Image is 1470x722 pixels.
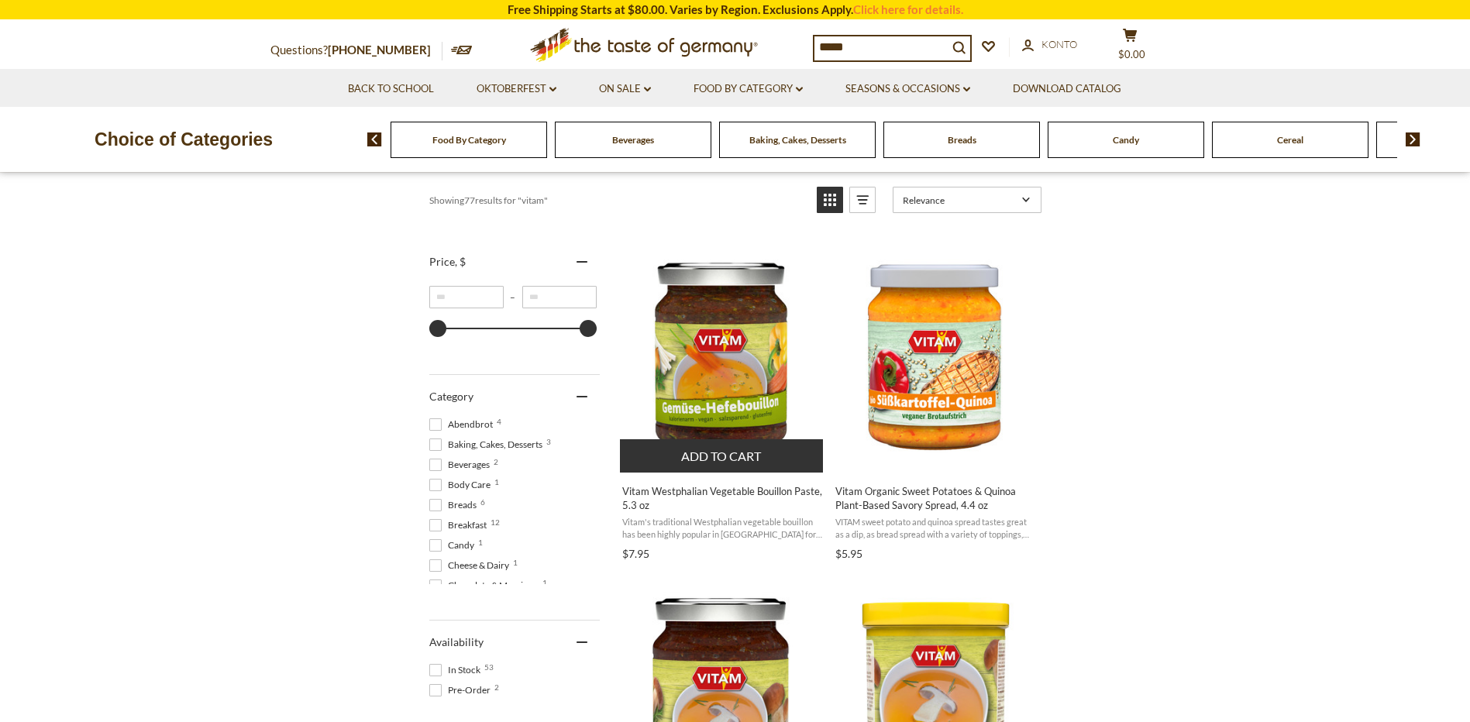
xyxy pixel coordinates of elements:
[429,438,547,452] span: Baking, Cakes, Desserts
[835,516,1036,540] span: VITAM sweet potato and quinoa spread tastes great as a dip, as bread spread with a variety of top...
[429,255,466,268] span: Price
[432,134,506,146] a: Food By Category
[477,81,556,98] a: Oktoberfest
[833,254,1038,459] img: Vitam Organic Sweet Potatoes & Quinoa Plant-Based Savory Spread, 4.4 oz
[622,484,823,512] span: Vitam Westphalian Vegetable Bouillon Paste, 5.3 oz
[620,254,825,459] img: Vitam Westphalian Vegetable Bouillon Paste, 5.3 oz
[429,458,494,472] span: Beverages
[1041,38,1077,50] span: Konto
[845,81,970,98] a: Seasons & Occasions
[429,390,473,403] span: Category
[1107,28,1154,67] button: $0.00
[1113,134,1139,146] a: Candy
[491,518,500,526] span: 12
[497,418,501,425] span: 4
[849,187,876,213] a: View list mode
[622,516,823,540] span: Vitam's traditional Westphalian vegetable bouillon has been highly popular in [GEOGRAPHIC_DATA] f...
[455,255,466,268] span: , $
[429,579,543,593] span: Chocolate & Marzipan
[504,291,522,303] span: –
[522,286,597,308] input: Maximum value
[429,683,495,697] span: Pre-Order
[835,484,1036,512] span: Vitam Organic Sweet Potatoes & Quinoa Plant-Based Savory Spread, 4.4 oz
[749,134,846,146] a: Baking, Cakes, Desserts
[464,194,475,206] b: 77
[622,547,649,560] span: $7.95
[1277,134,1303,146] a: Cereal
[429,498,481,512] span: Breads
[694,81,803,98] a: Food By Category
[546,438,551,445] span: 3
[494,683,499,691] span: 2
[348,81,434,98] a: Back to School
[429,538,479,552] span: Candy
[429,518,491,532] span: Breakfast
[429,187,805,213] div: Showing results for " "
[328,43,431,57] a: [PHONE_NUMBER]
[853,2,963,16] a: Click here for details.
[494,478,499,486] span: 1
[478,538,483,546] span: 1
[270,40,442,60] p: Questions?
[903,194,1017,206] span: Relevance
[429,286,504,308] input: Minimum value
[835,547,862,560] span: $5.95
[513,559,518,566] span: 1
[429,663,485,677] span: In Stock
[599,81,651,98] a: On Sale
[620,240,825,566] a: Vitam Westphalian Vegetable Bouillon Paste, 5.3 oz
[833,240,1038,566] a: Vitam Organic Sweet Potatoes & Quinoa Plant-Based Savory Spread, 4.4 oz
[429,635,484,648] span: Availability
[494,458,498,466] span: 2
[1118,48,1145,60] span: $0.00
[893,187,1041,213] a: Sort options
[429,478,495,492] span: Body Care
[367,132,382,146] img: previous arrow
[1406,132,1420,146] img: next arrow
[1022,36,1077,53] a: Konto
[948,134,976,146] a: Breads
[612,134,654,146] a: Beverages
[1013,81,1121,98] a: Download Catalog
[817,187,843,213] a: View grid mode
[542,579,547,586] span: 1
[484,663,494,671] span: 53
[620,439,824,473] button: Add to cart
[429,559,514,572] span: Cheese & Dairy
[429,418,497,431] span: Abendbrot
[480,498,485,506] span: 6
